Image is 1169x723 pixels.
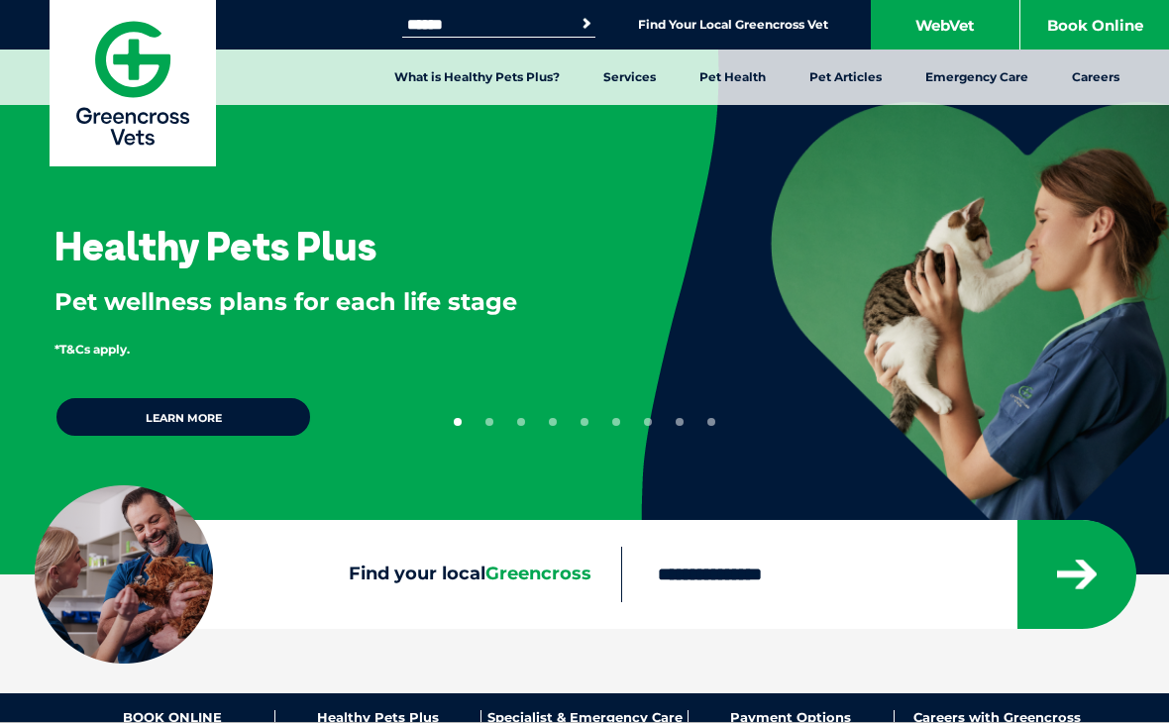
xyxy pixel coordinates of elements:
[707,418,715,426] button: 9 of 9
[1050,50,1141,105] a: Careers
[676,418,684,426] button: 8 of 9
[454,418,462,426] button: 1 of 9
[372,50,582,105] a: What is Healthy Pets Plus?
[54,342,130,357] span: *T&Cs apply.
[612,418,620,426] button: 6 of 9
[678,50,788,105] a: Pet Health
[638,17,828,33] a: Find Your Local Greencross Vet
[485,418,493,426] button: 2 of 9
[577,14,596,34] button: Search
[54,285,577,319] p: Pet wellness plans for each life stage
[517,418,525,426] button: 3 of 9
[581,418,588,426] button: 5 of 9
[582,50,678,105] a: Services
[644,418,652,426] button: 7 of 9
[35,564,621,585] label: Find your local
[54,396,312,438] a: Learn more
[485,563,591,584] span: Greencross
[54,226,376,265] h3: Healthy Pets Plus
[549,418,557,426] button: 4 of 9
[788,50,903,105] a: Pet Articles
[903,50,1050,105] a: Emergency Care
